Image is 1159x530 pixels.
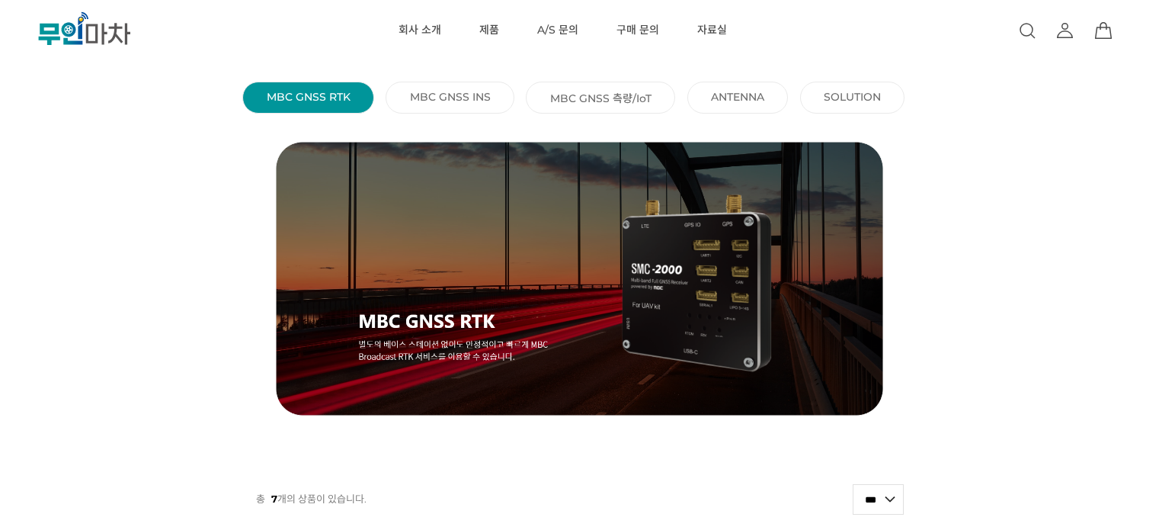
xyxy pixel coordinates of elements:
[256,484,367,513] p: 총 개의 상품이 있습니다.
[271,493,277,505] strong: 7
[824,90,881,104] a: SOLUTION
[550,90,652,105] a: MBC GNSS 측량/IoT
[711,90,764,104] a: ANTENNA
[261,142,898,416] img: thumbnail_MBC_GNSS_RTK.png
[410,90,491,104] a: MBC GNSS INS
[267,90,351,104] a: MBC GNSS RTK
